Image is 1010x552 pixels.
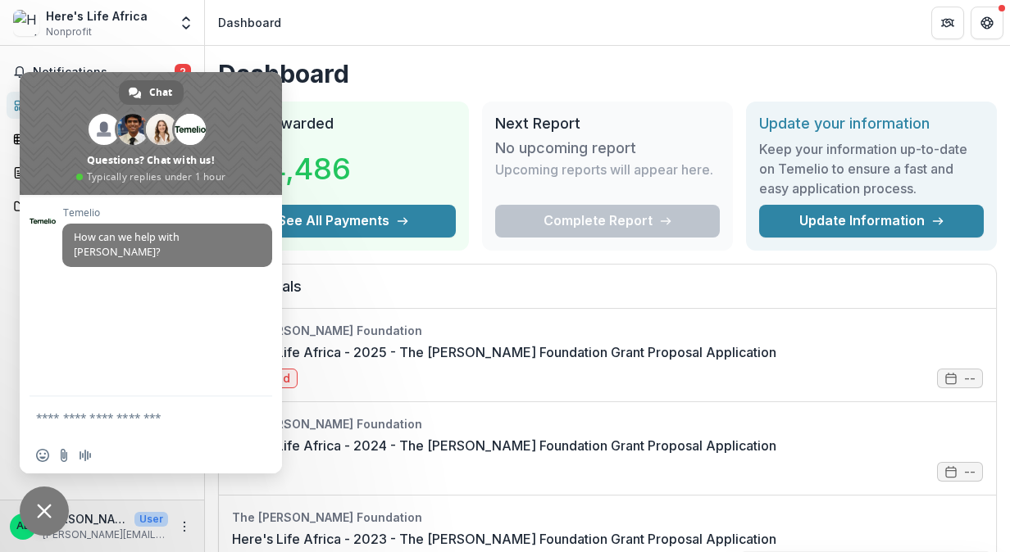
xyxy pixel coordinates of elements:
[231,115,456,133] h2: Total Awarded
[46,7,148,25] div: Here's Life Africa
[79,449,92,462] span: Audio message
[231,205,456,238] button: See All Payments
[218,59,997,88] h1: Dashboard
[931,7,964,39] button: Partners
[119,80,184,105] a: Chat
[495,139,636,157] h3: No upcoming report
[134,512,168,527] p: User
[43,510,128,527] p: [PERSON_NAME]
[33,66,175,79] span: Notifications
[7,159,198,186] a: Proposals
[495,160,713,179] p: Upcoming reports will appear here.
[43,527,168,542] p: [PERSON_NAME][EMAIL_ADDRESS][DOMAIN_NAME]
[232,342,776,362] a: Here's Life Africa - 2025 - The [PERSON_NAME] Foundation Grant Proposal Application
[16,521,30,532] div: Andy Blakeslee
[231,147,354,191] h3: $24,486
[759,205,984,238] a: Update Information
[759,139,984,198] h3: Keep your information up-to-date on Temelio to ensure a fast and easy application process.
[232,529,776,549] a: Here's Life Africa - 2023 - The [PERSON_NAME] Foundation Grant Proposal Application
[36,396,233,437] textarea: Compose your message...
[218,14,281,31] div: Dashboard
[57,449,71,462] span: Send a file
[212,11,288,34] nav: breadcrumb
[175,64,191,80] span: 2
[971,7,1003,39] button: Get Help
[36,449,49,462] span: Insert an emoji
[20,486,69,536] a: Close chat
[495,115,720,133] h2: Next Report
[7,92,198,119] a: Dashboard
[7,125,198,152] a: Tasks
[175,517,194,536] button: More
[62,207,272,219] span: Temelio
[46,25,92,39] span: Nonprofit
[13,10,39,36] img: Here's Life Africa
[175,7,198,39] button: Open entity switcher
[232,436,776,455] a: Here's Life Africa - 2024 - The [PERSON_NAME] Foundation Grant Proposal Application
[149,80,172,105] span: Chat
[7,59,198,85] button: Notifications2
[7,192,198,219] a: Documents
[759,115,984,133] h2: Update your information
[74,230,180,259] span: How can we help with [PERSON_NAME]?
[232,278,983,309] h2: Proposals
